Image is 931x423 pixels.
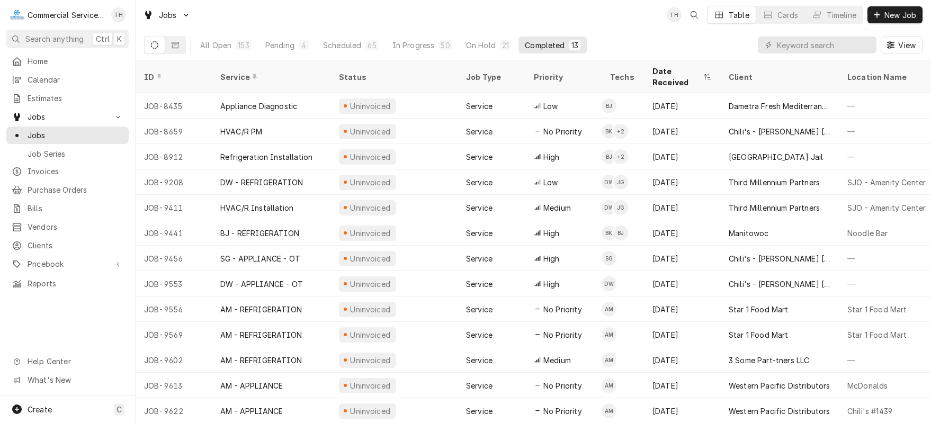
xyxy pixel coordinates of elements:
[847,380,888,391] div: McDonalds
[602,226,616,240] div: BK
[543,202,571,213] span: Medium
[466,329,493,340] div: Service
[6,30,129,48] button: Search anythingCtrlK
[602,226,616,240] div: Bill Key's Avatar
[896,40,918,51] span: View
[349,406,392,417] div: Uninvoiced
[159,10,177,21] span: Jobs
[466,101,493,112] div: Service
[301,40,307,51] div: 4
[466,253,493,264] div: Service
[25,33,84,44] span: Search anything
[6,353,129,370] a: Go to Help Center
[220,406,283,417] div: AM - APPLIANCE
[136,119,212,144] div: JOB-8659
[6,371,129,389] a: Go to What's New
[349,380,392,391] div: Uninvoiced
[466,71,517,83] div: Job Type
[220,126,262,137] div: HVAC/R PM
[602,276,616,291] div: David Waite's Avatar
[686,6,703,23] button: Open search
[220,278,303,290] div: DW - APPLIANCE - OT
[6,127,129,144] a: Jobs
[602,149,616,164] div: BJ
[602,327,616,342] div: Audie Murphy's Avatar
[644,271,720,296] div: [DATE]
[613,200,628,215] div: Joey Gallegos's Avatar
[543,380,582,391] span: No Priority
[847,177,926,188] div: SJO - Amenity Center
[729,329,789,340] div: Star 1 Food Mart
[602,251,616,266] div: Sebastian Gomez's Avatar
[136,169,212,195] div: JOB-9208
[349,253,392,264] div: Uninvoiced
[602,200,616,215] div: David Waite's Avatar
[602,302,616,317] div: AM
[349,101,392,112] div: Uninvoiced
[349,228,392,239] div: Uninvoiced
[136,195,212,220] div: JOB-9411
[602,124,616,139] div: Bill Key's Avatar
[827,10,856,21] div: Timeline
[466,304,493,315] div: Service
[543,304,582,315] span: No Priority
[466,202,493,213] div: Service
[613,124,628,139] div: + 2
[602,251,616,266] div: SG
[144,71,201,83] div: ID
[28,278,123,289] span: Reports
[602,175,616,190] div: DW
[777,10,799,21] div: Cards
[6,181,129,199] a: Purchase Orders
[117,404,122,415] span: C
[28,374,122,385] span: What's New
[613,149,628,164] div: + 2
[136,347,212,373] div: JOB-9602
[220,101,297,112] div: Appliance Diagnostic
[28,74,123,85] span: Calendar
[602,403,616,418] div: Audie Murphy's Avatar
[28,184,123,195] span: Purchase Orders
[28,148,123,159] span: Job Series
[602,98,616,113] div: Brandon Johnson's Avatar
[729,10,749,21] div: Table
[466,380,493,391] div: Service
[847,329,907,340] div: Star 1 Food Mart
[466,406,493,417] div: Service
[28,130,123,141] span: Jobs
[882,10,918,21] span: New Job
[349,304,392,315] div: Uninvoiced
[349,177,392,188] div: Uninvoiced
[6,108,129,125] a: Go to Jobs
[881,37,923,53] button: View
[10,7,24,22] div: C
[136,373,212,398] div: JOB-9613
[6,71,129,88] a: Calendar
[602,378,616,393] div: AM
[847,202,926,213] div: SJO - Amenity Center
[502,40,509,51] div: 21
[28,10,105,21] div: Commercial Service Co.
[602,276,616,291] div: DW
[729,126,830,137] div: Chili's - [PERSON_NAME] [PERSON_NAME]
[28,258,108,269] span: Pricebook
[136,144,212,169] div: JOB-8912
[525,40,565,51] div: Completed
[349,355,392,366] div: Uninvoiced
[392,40,435,51] div: In Progress
[28,240,123,251] span: Clients
[613,175,628,190] div: Joey Gallegos's Avatar
[652,66,701,88] div: Date Received
[466,177,493,188] div: Service
[602,124,616,139] div: BK
[111,7,126,22] div: TH
[28,405,52,414] span: Create
[729,177,820,188] div: Third Millennium Partners
[6,89,129,107] a: Estimates
[220,355,302,366] div: AM - REFRIGERATION
[602,149,616,164] div: Brandon Johnson's Avatar
[238,40,249,51] div: 153
[6,163,129,180] a: Invoices
[136,322,212,347] div: JOB-9569
[28,221,123,232] span: Vendors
